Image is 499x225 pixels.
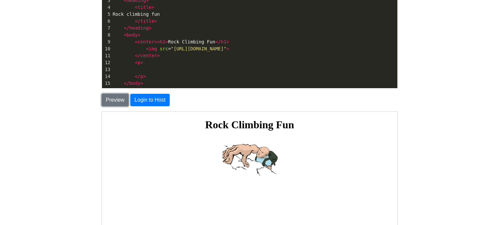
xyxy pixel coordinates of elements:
[137,39,154,44] span: center
[102,25,112,32] div: 7
[146,46,149,51] span: <
[124,32,126,37] span: <
[171,46,227,51] span: "[URL][DOMAIN_NAME]"
[137,32,140,37] span: >
[117,26,179,66] img: de3cc1cdb5ddea2f12959cfb2e19178a
[149,46,157,51] span: img
[113,12,160,17] span: Rock climbing fun
[140,60,143,65] span: >
[102,18,112,25] div: 6
[129,25,149,31] span: heading
[140,74,143,79] span: p
[102,59,112,66] div: 12
[113,39,229,44] span: Rock Climbing Fun
[140,81,143,86] span: >
[102,38,112,45] div: 9
[102,11,112,18] div: 5
[102,66,112,73] div: 13
[137,5,151,10] span: title
[113,46,229,51] span: =
[3,7,293,19] h1: Rock Climbing Fun
[154,39,160,44] span: ><
[130,94,170,106] button: Login to Host
[140,18,154,24] span: title
[102,4,112,11] div: 4
[160,39,165,44] span: h1
[226,46,229,51] span: >
[102,45,112,52] div: 10
[102,73,112,80] div: 14
[102,52,112,59] div: 11
[135,18,140,24] span: </
[127,32,138,37] span: body
[135,53,140,58] span: </
[140,53,157,58] span: center
[135,39,137,44] span: <
[149,25,151,31] span: >
[135,74,140,79] span: </
[135,5,137,10] span: <
[215,39,221,44] span: </
[135,60,137,65] span: <
[143,74,146,79] span: >
[226,39,229,44] span: >
[124,81,129,86] span: </
[102,94,129,106] button: Preview
[154,18,157,24] span: >
[160,46,168,51] span: src
[102,32,112,38] div: 8
[129,81,140,86] span: body
[157,53,160,58] span: >
[124,25,129,31] span: </
[137,60,140,65] span: p
[221,39,226,44] span: h1
[165,39,168,44] span: >
[152,5,154,10] span: >
[102,80,112,87] div: 15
